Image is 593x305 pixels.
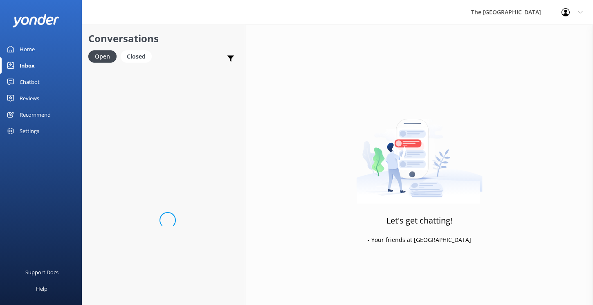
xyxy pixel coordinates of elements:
[25,264,58,280] div: Support Docs
[356,102,483,204] img: artwork of a man stealing a conversation from at giant smartphone
[20,74,40,90] div: Chatbot
[88,31,239,46] h2: Conversations
[20,123,39,139] div: Settings
[368,235,471,244] p: - Your friends at [GEOGRAPHIC_DATA]
[121,50,152,63] div: Closed
[88,52,121,61] a: Open
[12,14,59,27] img: yonder-white-logo.png
[121,52,156,61] a: Closed
[36,280,47,297] div: Help
[20,57,35,74] div: Inbox
[386,214,452,227] h3: Let's get chatting!
[20,106,51,123] div: Recommend
[20,90,39,106] div: Reviews
[88,50,117,63] div: Open
[20,41,35,57] div: Home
